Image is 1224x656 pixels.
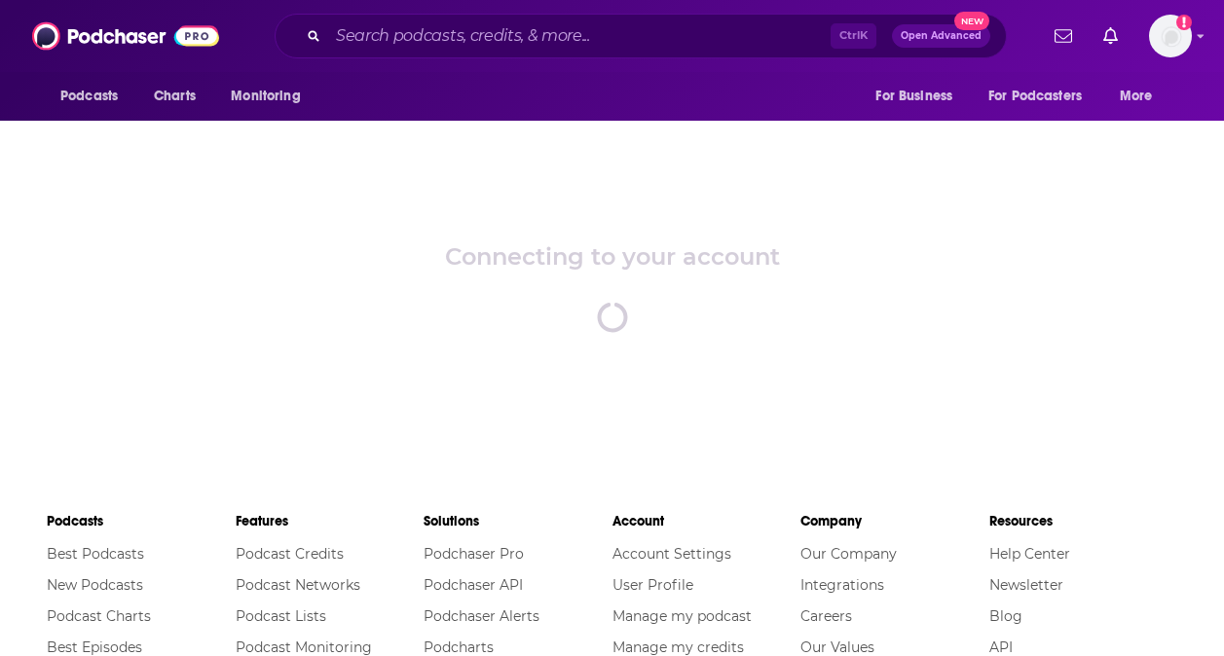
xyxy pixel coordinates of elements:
[1047,19,1080,53] a: Show notifications dropdown
[236,576,360,594] a: Podcast Networks
[901,31,982,41] span: Open Advanced
[236,607,326,625] a: Podcast Lists
[875,83,952,110] span: For Business
[612,607,752,625] a: Manage my podcast
[954,12,989,30] span: New
[60,83,118,110] span: Podcasts
[47,607,151,625] a: Podcast Charts
[1106,78,1177,115] button: open menu
[217,78,325,115] button: open menu
[275,14,1007,58] div: Search podcasts, credits, & more...
[989,545,1070,563] a: Help Center
[236,638,372,656] a: Podcast Monitoring
[424,638,494,656] a: Podcharts
[236,545,344,563] a: Podcast Credits
[800,638,874,656] a: Our Values
[1149,15,1192,57] img: User Profile
[1149,15,1192,57] span: Logged in as Morgan16
[1095,19,1126,53] a: Show notifications dropdown
[1120,83,1153,110] span: More
[976,78,1110,115] button: open menu
[424,504,612,538] li: Solutions
[800,545,897,563] a: Our Company
[1149,15,1192,57] button: Show profile menu
[612,638,744,656] a: Manage my credits
[47,545,144,563] a: Best Podcasts
[47,504,236,538] li: Podcasts
[445,242,780,271] div: Connecting to your account
[424,607,539,625] a: Podchaser Alerts
[612,576,693,594] a: User Profile
[154,83,196,110] span: Charts
[612,504,801,538] li: Account
[424,576,523,594] a: Podchaser API
[47,638,142,656] a: Best Episodes
[47,78,143,115] button: open menu
[236,504,425,538] li: Features
[989,638,1013,656] a: API
[989,607,1022,625] a: Blog
[231,83,300,110] span: Monitoring
[989,504,1178,538] li: Resources
[141,78,207,115] a: Charts
[862,78,977,115] button: open menu
[800,607,852,625] a: Careers
[892,24,990,48] button: Open AdvancedNew
[32,18,219,55] img: Podchaser - Follow, Share and Rate Podcasts
[800,576,884,594] a: Integrations
[328,20,831,52] input: Search podcasts, credits, & more...
[831,23,876,49] span: Ctrl K
[424,545,524,563] a: Podchaser Pro
[47,576,143,594] a: New Podcasts
[800,504,989,538] li: Company
[989,576,1063,594] a: Newsletter
[1176,15,1192,30] svg: Add a profile image
[612,545,731,563] a: Account Settings
[988,83,1082,110] span: For Podcasters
